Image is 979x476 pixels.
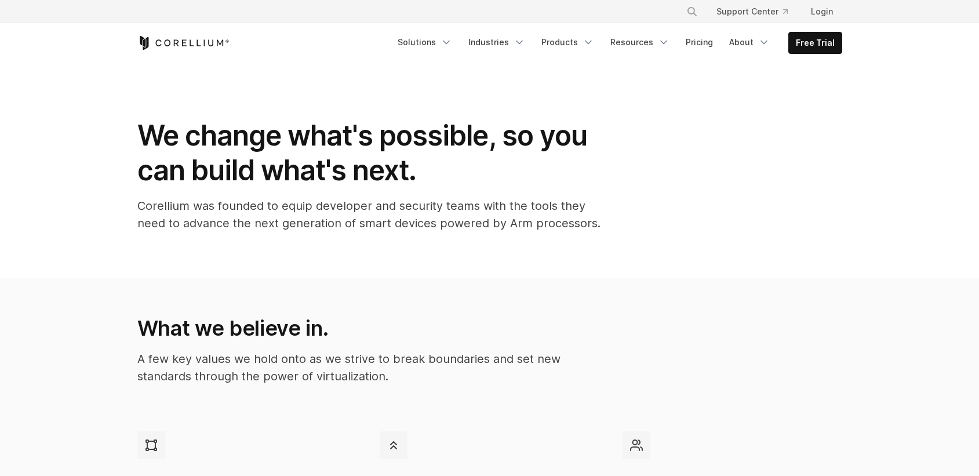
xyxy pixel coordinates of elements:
[137,350,599,385] p: A few key values we hold onto as we strive to break boundaries and set new standards through the ...
[789,32,842,53] a: Free Trial
[137,118,601,188] h1: We change what's possible, so you can build what's next.
[802,1,842,22] a: Login
[722,32,777,53] a: About
[672,1,842,22] div: Navigation Menu
[391,32,842,54] div: Navigation Menu
[682,1,703,22] button: Search
[679,32,720,53] a: Pricing
[603,32,676,53] a: Resources
[461,32,532,53] a: Industries
[534,32,601,53] a: Products
[137,197,601,232] p: Corellium was founded to equip developer and security teams with the tools they need to advance t...
[391,32,459,53] a: Solutions
[137,315,599,341] h2: What we believe in.
[707,1,797,22] a: Support Center
[137,36,230,50] a: Corellium Home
